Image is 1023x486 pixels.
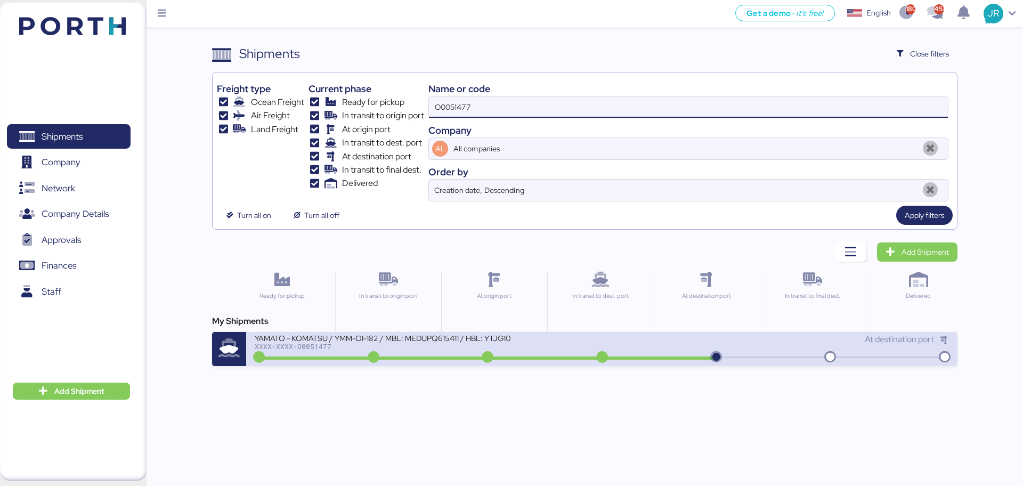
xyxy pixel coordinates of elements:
[251,109,290,122] span: Air Freight
[342,177,378,190] span: Delivered
[428,123,948,137] div: Company
[7,254,131,278] a: Finances
[342,136,422,149] span: In transit to dest. port
[42,155,80,170] span: Company
[251,123,298,136] span: Land Freight
[13,383,130,400] button: Add Shipment
[871,291,967,301] div: Delivered
[7,202,131,226] a: Company Details
[987,6,999,20] span: JR
[910,47,949,60] span: Close filters
[428,165,948,179] div: Order by
[552,291,648,301] div: In transit to dest. port
[304,209,339,222] span: Turn all off
[284,206,348,225] button: Turn all off
[7,124,131,149] a: Shipments
[42,284,61,299] span: Staff
[905,209,944,222] span: Apply filters
[877,242,957,262] a: Add Shipment
[342,164,421,176] span: In transit to final dest.
[446,291,542,301] div: At origin port
[42,181,75,196] span: Network
[451,138,918,159] input: AL
[54,385,104,398] span: Add Shipment
[255,343,510,350] div: XXXX-XXXX-O0051477
[42,206,109,222] span: Company Details
[237,209,271,222] span: Turn all on
[342,123,391,136] span: At origin port
[308,82,424,96] div: Current phase
[255,333,510,342] div: YAMATO - KOMATSU / YMM-OI-182 / MBL: MEDUPQ615411 / HBL: YTJG1004137 / FCL
[865,334,934,345] span: At destination port
[888,44,957,63] button: Close filters
[42,258,76,273] span: Finances
[217,206,280,225] button: Turn all on
[251,96,304,109] span: Ocean Freight
[765,291,861,301] div: In transit to final dest.
[153,5,171,23] button: Menu
[866,7,891,19] div: English
[7,176,131,200] a: Network
[896,206,953,225] button: Apply filters
[217,82,304,96] div: Freight type
[239,44,300,63] div: Shipments
[342,150,411,163] span: At destination port
[902,246,949,258] span: Add Shipment
[342,109,424,122] span: In transit to origin port
[7,150,131,175] a: Company
[233,291,330,301] div: Ready for pickup
[42,232,81,248] span: Approvals
[342,96,404,109] span: Ready for pickup
[435,143,445,155] span: AL
[7,228,131,252] a: Approvals
[42,129,83,144] span: Shipments
[659,291,755,301] div: At destination port
[7,279,131,304] a: Staff
[212,315,957,328] div: My Shipments
[428,82,948,96] div: Name or code
[340,291,436,301] div: In transit to origin port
